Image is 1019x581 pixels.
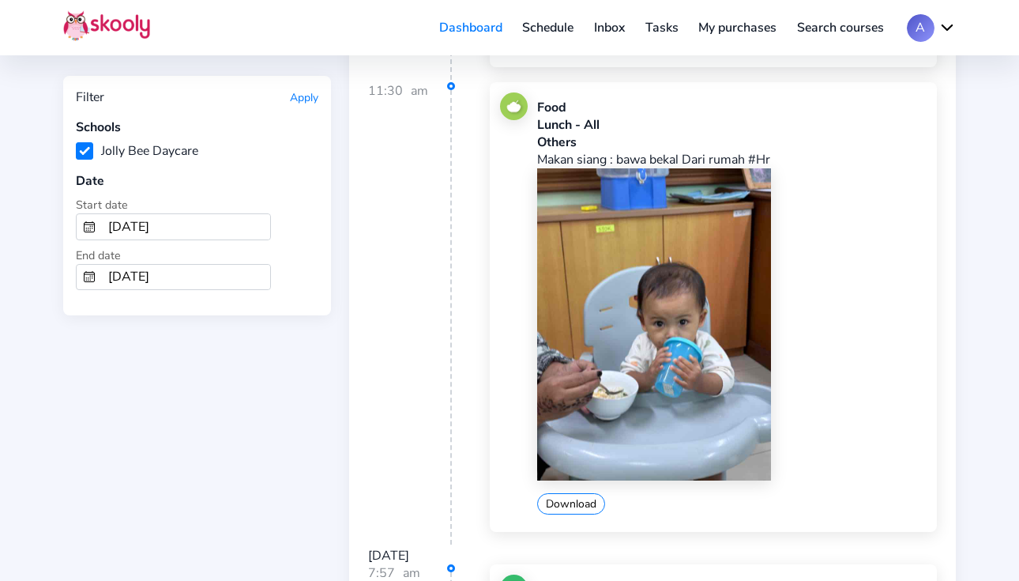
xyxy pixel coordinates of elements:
[584,15,635,40] a: Inbox
[76,247,121,263] span: End date
[368,547,937,564] div: [DATE]
[76,197,128,213] span: Start date
[537,168,771,480] img: 202104190533160430609203122785959378373017423972202508120457347774389221311132.jpeg
[537,493,605,515] button: Download
[76,89,104,106] div: Filter
[77,265,102,290] button: calendar outline
[102,214,270,240] input: From Date
[429,15,513,40] a: Dashboard
[411,82,428,545] div: am
[907,14,956,42] button: Achevron down outline
[688,15,787,40] a: My purchases
[787,15,894,40] a: Search courses
[83,221,96,233] ion-icon: calendar outline
[537,151,927,168] p: Makan siang : bawa bekal Dari rumah #Hr
[368,82,452,545] div: 11:30
[63,10,150,41] img: Skooly
[102,265,270,290] input: To Date
[537,134,927,151] div: Others
[537,99,927,116] div: Food
[635,15,689,40] a: Tasks
[500,92,528,120] img: food.jpg
[513,15,585,40] a: Schedule
[76,142,198,160] label: Jolly Bee Daycare
[76,172,318,190] div: Date
[76,119,318,136] div: Schools
[290,90,318,105] button: Apply
[77,214,102,240] button: calendar outline
[537,116,927,134] div: Lunch - All
[83,270,96,283] ion-icon: calendar outline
